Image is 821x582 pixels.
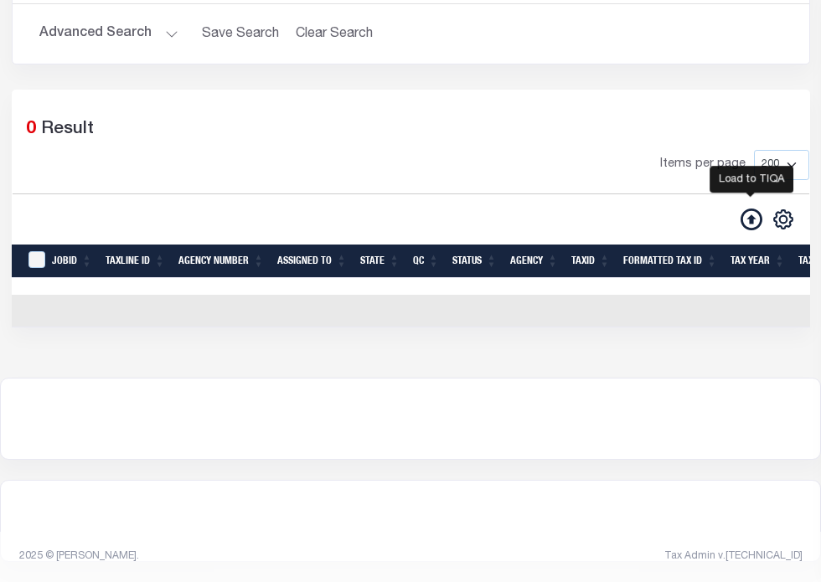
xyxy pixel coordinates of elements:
[192,18,289,50] button: Save Search
[423,549,803,564] div: Tax Admin v.[TECHNICAL_ID]
[446,245,503,279] th: Status: activate to sort column ascending
[617,245,724,279] th: Formatted Tax ID: activate to sort column ascending
[26,121,36,138] span: 0
[39,18,178,50] button: Advanced Search
[289,18,380,50] button: Clear Search
[41,116,94,143] label: Result
[503,245,565,279] th: Agency: activate to sort column ascending
[354,245,406,279] th: State: activate to sort column ascending
[271,245,354,279] th: Assigned To: activate to sort column ascending
[99,245,172,279] th: TaxLine ID: activate to sort column ascending
[7,549,411,564] div: 2025 © [PERSON_NAME].
[565,245,617,279] th: TaxID: activate to sort column ascending
[406,245,446,279] th: QC: activate to sort column ascending
[45,245,99,279] th: JobID: activate to sort column ascending
[724,245,792,279] th: Tax Year: activate to sort column ascending
[172,245,271,279] th: Agency Number: activate to sort column ascending
[18,245,46,279] th: TaxID
[660,156,746,174] span: Items per page
[710,167,793,193] div: Load to TIQA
